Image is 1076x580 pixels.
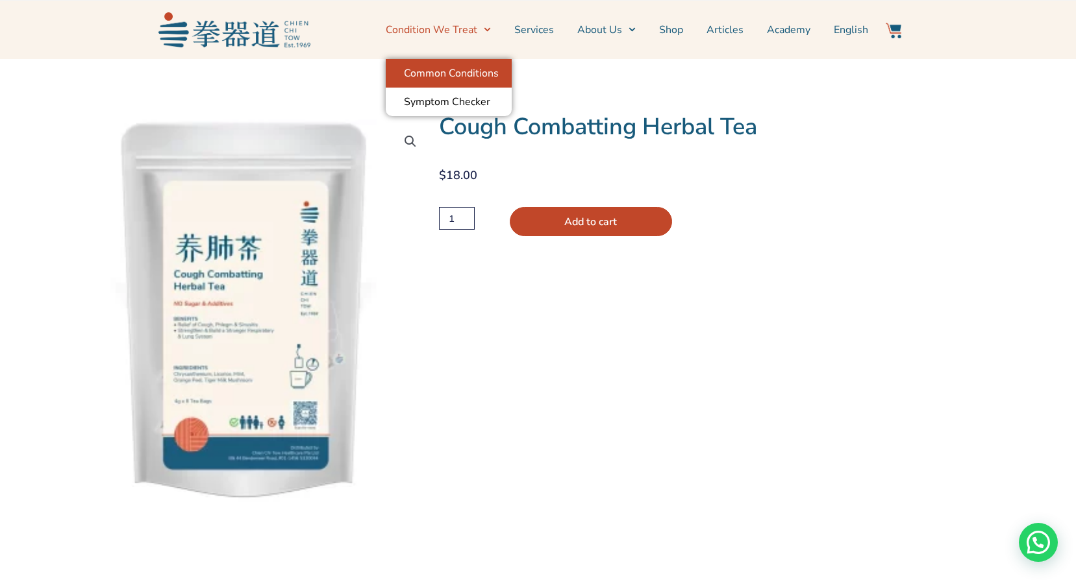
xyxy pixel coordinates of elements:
span: English [834,22,868,38]
a: Services [514,14,554,46]
img: Website Icon-03 [886,23,901,38]
a: Symptom Checker [386,88,512,116]
a: Shop [659,14,683,46]
bdi: 18.00 [439,167,477,183]
a: Common Conditions [386,59,512,88]
nav: Menu [317,14,869,46]
div: Need help? WhatsApp contact [1019,523,1058,562]
a: Condition We Treat [386,14,491,46]
a: Articles [707,14,744,46]
iframe: Secure express checkout frame [687,244,936,280]
h1: Cough Combatting Herbal Tea [439,113,934,141]
a: Switch to English [834,14,868,46]
a: View full-screen image gallery [399,130,422,153]
a: About Us [577,14,636,46]
span: $ [439,167,446,183]
button: Add to cart [510,207,672,236]
a: Academy [767,14,810,46]
ul: Condition We Treat [386,59,512,116]
iframe: Secure express checkout frame [436,244,686,280]
input: Product quantity [439,207,474,230]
